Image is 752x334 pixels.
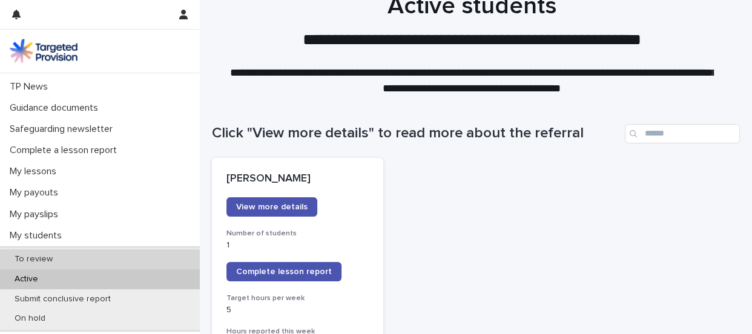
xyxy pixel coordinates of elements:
[5,209,68,220] p: My payslips
[236,267,332,276] span: Complete lesson report
[5,294,120,304] p: Submit conclusive report
[10,39,78,63] img: M5nRWzHhSzIhMunXDL62
[226,172,369,186] p: [PERSON_NAME]
[226,197,317,217] a: View more details
[5,102,108,114] p: Guidance documents
[236,203,308,211] span: View more details
[5,81,58,93] p: TP News
[5,166,66,177] p: My lessons
[212,125,620,142] h1: Click "View more details" to read more about the referral
[5,145,127,156] p: Complete a lesson report
[5,254,62,264] p: To review
[226,262,341,281] a: Complete lesson report
[5,187,68,198] p: My payouts
[5,123,122,135] p: Safeguarding newsletter
[226,240,369,250] p: 1
[5,274,48,284] p: Active
[5,313,55,324] p: On hold
[226,305,369,315] p: 5
[226,293,369,303] h3: Target hours per week
[226,229,369,238] h3: Number of students
[625,124,740,143] input: Search
[5,230,71,241] p: My students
